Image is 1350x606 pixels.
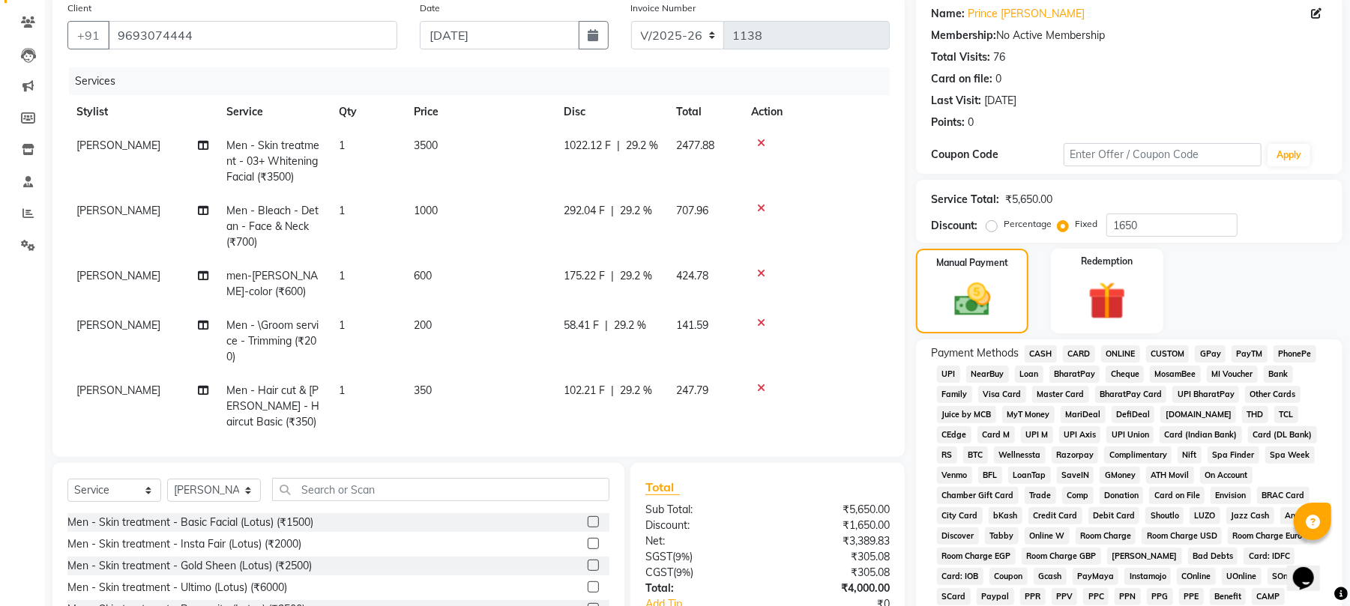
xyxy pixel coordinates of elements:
span: 600 [414,269,432,282]
div: ₹5,650.00 [768,502,901,518]
span: Other Cards [1245,386,1301,403]
img: _cash.svg [943,279,1002,321]
span: 9% [675,551,690,563]
span: Jazz Cash [1226,507,1274,524]
span: | [611,383,614,399]
div: Card on file: [931,71,992,87]
span: Venmo [937,467,972,484]
span: CUSTOM [1146,345,1190,363]
iframe: chat widget [1287,546,1335,591]
span: UPI BharatPay [1172,386,1239,403]
span: | [611,268,614,284]
div: Service Total: [931,192,999,207]
span: 707.96 [676,204,708,217]
span: Coupon [989,568,1028,585]
span: 292.04 F [564,203,605,219]
div: [DATE] [984,93,1016,109]
span: ATH Movil [1146,467,1194,484]
th: Stylist [67,95,217,129]
div: Name: [931,6,965,22]
div: Men - Skin treatment - Basic Facial (Lotus) (₹1500) [67,515,313,530]
span: Room Charge EGP [937,548,1016,565]
span: Room Charge USD [1142,527,1222,545]
span: Master Card [1032,386,1089,403]
th: Price [405,95,555,129]
span: 29.2 % [620,268,652,284]
span: Room Charge [1076,527,1136,545]
span: CAMP [1252,588,1285,605]
span: Cheque [1106,366,1144,383]
span: bKash [989,507,1022,524]
span: Chamber Gift Card [937,487,1019,504]
th: Total [667,95,742,129]
span: Online W [1025,527,1070,545]
span: Comp [1062,487,1094,504]
span: Bad Debts [1188,548,1238,565]
span: Complimentary [1104,446,1172,464]
span: City Card [937,507,983,524]
span: GMoney [1100,467,1140,484]
span: MI Voucher [1207,366,1258,383]
span: Card (Indian Bank) [1160,426,1242,443]
span: GPay [1195,345,1226,363]
div: Membership: [931,28,996,43]
span: [PERSON_NAME] [76,139,160,152]
span: Donation [1100,487,1144,504]
span: PayMaya [1073,568,1119,585]
span: Visa Card [978,386,1026,403]
span: Card: IOB [937,568,983,585]
span: Spa Finder [1208,446,1259,464]
span: Discover [937,527,979,545]
div: ₹1,650.00 [768,518,901,533]
label: Redemption [1081,255,1133,268]
span: Tabby [985,527,1019,545]
button: +91 [67,21,109,49]
th: Service [217,95,330,129]
span: PPG [1147,588,1173,605]
span: 247.79 [676,384,708,397]
span: CEdge [937,426,971,443]
span: 9% [676,566,690,578]
span: Benefit [1210,588,1247,605]
span: 29.2 % [620,203,652,219]
span: Debit Card [1088,507,1140,524]
input: Search or Scan [272,478,609,501]
span: [PERSON_NAME] [76,318,160,332]
span: Paypal [977,588,1014,605]
span: Card on File [1149,487,1205,504]
a: Prince [PERSON_NAME] [968,6,1085,22]
span: MyT Money [1002,406,1055,423]
span: Envision [1211,487,1251,504]
span: Razorpay [1052,446,1099,464]
input: Search by Name/Mobile/Email/Code [108,21,397,49]
span: Card: IDFC [1244,548,1295,565]
span: LoanTap [1008,467,1051,484]
span: MosamBee [1150,366,1201,383]
span: Instamojo [1124,568,1171,585]
span: 3500 [414,139,438,152]
div: ₹305.08 [768,565,901,581]
div: Discount: [931,218,977,234]
span: 424.78 [676,269,708,282]
div: 0 [968,115,974,130]
span: 1 [339,204,345,217]
span: Loan [1015,366,1043,383]
span: Men - \Groom service - Trimming (₹200) [226,318,319,363]
span: LUZO [1190,507,1220,524]
span: 141.59 [676,318,708,332]
span: 175.22 F [564,268,605,284]
span: Shoutlo [1145,507,1184,524]
span: CARD [1063,345,1095,363]
div: Discount: [634,518,768,533]
span: Juice by MCB [937,406,996,423]
label: Date [420,1,440,15]
span: | [611,203,614,219]
label: Invoice Number [631,1,696,15]
span: [PERSON_NAME] [1107,548,1182,565]
span: RS [937,446,957,464]
th: Disc [555,95,667,129]
img: _gift.svg [1076,277,1138,324]
span: UPI [937,366,960,383]
span: BFL [978,467,1002,484]
span: PPV [1052,588,1078,605]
